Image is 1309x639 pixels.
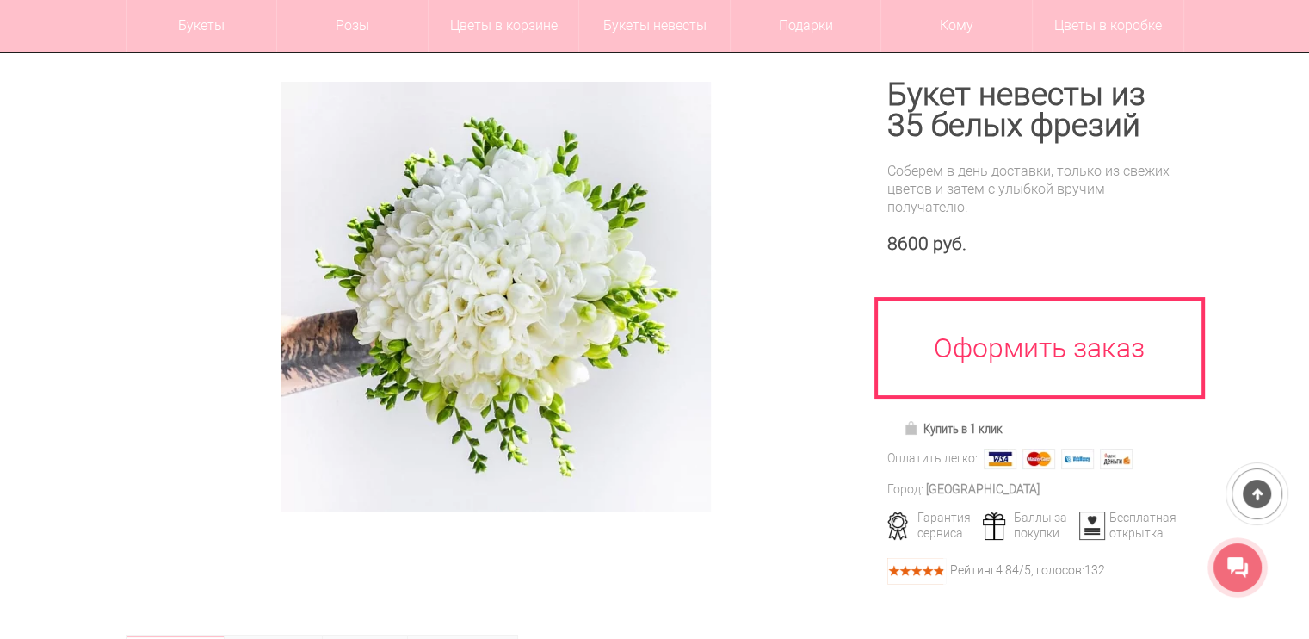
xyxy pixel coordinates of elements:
span: 132 [1084,563,1105,577]
img: MasterCard [1022,449,1055,469]
a: Увеличить [146,82,846,512]
img: Купить в 1 клик [904,421,923,435]
h1: Букет невесты из 35 белых фрезий [887,79,1184,141]
a: Купить в 1 клик [896,417,1010,441]
div: Гарантия сервиса [881,510,980,541]
a: Оформить заказ [874,297,1205,399]
div: Город: [887,481,923,499]
div: Оплатить легко: [887,450,978,468]
img: Webmoney [1061,449,1094,469]
div: Бесплатная открытка [1073,510,1172,541]
div: 8600 руб. [887,233,1184,255]
div: [GEOGRAPHIC_DATA] [926,481,1040,499]
div: Баллы за покупки [977,510,1076,541]
div: Соберем в день доставки, только из свежих цветов и затем с улыбкой вручим получателю. [887,162,1184,216]
img: Яндекс Деньги [1100,449,1133,469]
img: Visa [984,449,1016,469]
img: Букет невесты из 35 белых фрезий [281,82,711,512]
div: Рейтинг /5, голосов: . [950,566,1108,575]
span: 4.84 [996,563,1019,577]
